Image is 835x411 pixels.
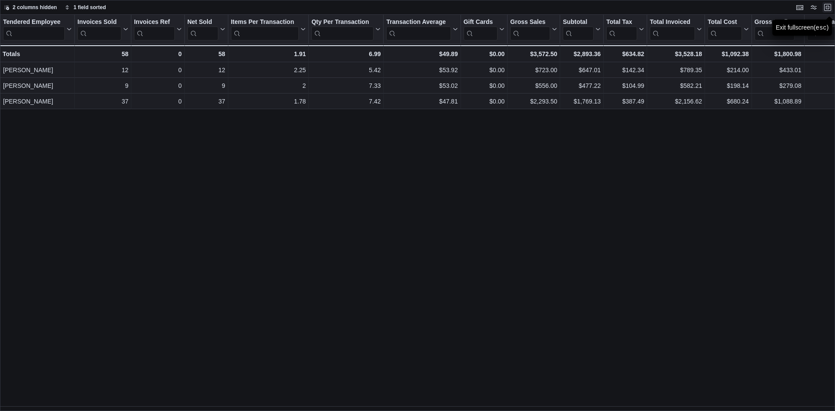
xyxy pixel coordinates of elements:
div: $2,293.50 [510,96,557,107]
div: $3,572.50 [510,49,557,59]
div: $1,769.13 [563,96,601,107]
div: $214.00 [708,65,748,75]
div: 0 [134,49,181,59]
div: 0 [134,96,181,107]
div: 58 [77,49,128,59]
div: $477.22 [563,80,601,91]
div: $1,800.98 [755,49,802,59]
div: Invoices Ref [134,18,174,40]
button: Invoices Ref [134,18,181,40]
div: Items Per Transaction [231,18,299,27]
div: Total Cost [708,18,741,27]
div: 0 [134,65,181,75]
button: Qty Per Transaction [311,18,381,40]
div: $433.01 [755,65,802,75]
div: Tendered Employee [3,18,65,27]
div: 9 [77,80,128,91]
div: Total Invoiced [650,18,695,27]
div: Gross Sales [510,18,550,27]
div: Items Per Transaction [231,18,299,40]
div: $556.00 [510,80,557,91]
div: Gross Profit [755,18,795,27]
div: $0.00 [464,49,505,59]
span: 1 field sorted [73,4,106,11]
div: Gift Card Sales [464,18,498,40]
div: Total Cost [708,18,741,40]
div: Totals [3,49,72,59]
div: $279.08 [755,80,802,91]
div: 6.99 [311,49,381,59]
div: Invoices Sold [77,18,121,40]
div: $1,088.89 [755,96,802,107]
div: Tendered Employee [3,18,65,40]
div: $53.02 [386,80,458,91]
div: $2,156.62 [650,96,702,107]
button: Tendered Employee [3,18,72,40]
div: 37 [187,96,225,107]
div: 5.42 [311,65,381,75]
div: Invoices Sold [77,18,121,27]
div: Gross Profit [755,18,795,40]
div: $3,528.18 [650,49,702,59]
div: Total Tax [606,18,637,27]
div: $2,893.36 [563,49,601,59]
button: Total Tax [606,18,644,40]
div: Total Tax [606,18,637,40]
div: 9 [187,80,225,91]
div: Qty Per Transaction [311,18,374,27]
button: Subtotal [563,18,601,40]
div: $723.00 [510,65,557,75]
div: Gift Cards [464,18,498,27]
span: 2 columns hidden [13,4,57,11]
div: $198.14 [708,80,748,91]
button: Total Cost [708,18,748,40]
div: $53.92 [386,65,458,75]
button: Display options [808,2,819,13]
button: 2 columns hidden [0,2,60,13]
div: Invoices Ref [134,18,174,27]
button: Exit fullscreen [822,2,833,13]
div: 1.91 [231,49,306,59]
div: 37 [77,96,128,107]
div: Exit fullscreen ( ) [776,23,829,32]
div: Subtotal [563,18,594,27]
div: $789.35 [650,65,702,75]
button: Items Per Transaction [231,18,306,40]
div: $104.99 [606,80,644,91]
div: $582.21 [650,80,702,91]
button: Invoices Sold [77,18,128,40]
div: 12 [187,65,225,75]
button: Keyboard shortcuts [795,2,805,13]
div: 7.42 [311,96,381,107]
div: 58 [187,49,225,59]
button: Net Sold [187,18,225,40]
div: $49.89 [386,49,458,59]
div: 7.33 [311,80,381,91]
div: $1,092.38 [708,49,748,59]
div: $0.00 [464,65,505,75]
div: [PERSON_NAME] [3,80,72,91]
div: $387.49 [606,96,644,107]
div: $47.81 [386,96,458,107]
div: [PERSON_NAME] [3,65,72,75]
div: Gross Sales [510,18,550,40]
div: Subtotal [563,18,594,40]
button: Gift Cards [464,18,505,40]
div: $0.00 [464,80,505,91]
div: Qty Per Transaction [311,18,374,40]
div: 1.78 [231,96,306,107]
div: [PERSON_NAME] [3,96,72,107]
div: Net Sold [187,18,218,27]
div: Net Sold [187,18,218,40]
div: $634.82 [606,49,644,59]
button: 1 field sorted [61,2,110,13]
div: Transaction Average [386,18,451,27]
div: $647.01 [563,65,601,75]
div: $680.24 [708,96,748,107]
button: Transaction Average [386,18,458,40]
div: $0.00 [464,96,505,107]
button: Gross Sales [510,18,557,40]
button: Total Invoiced [650,18,702,40]
button: Gross Profit [755,18,802,40]
div: Total Invoiced [650,18,695,40]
